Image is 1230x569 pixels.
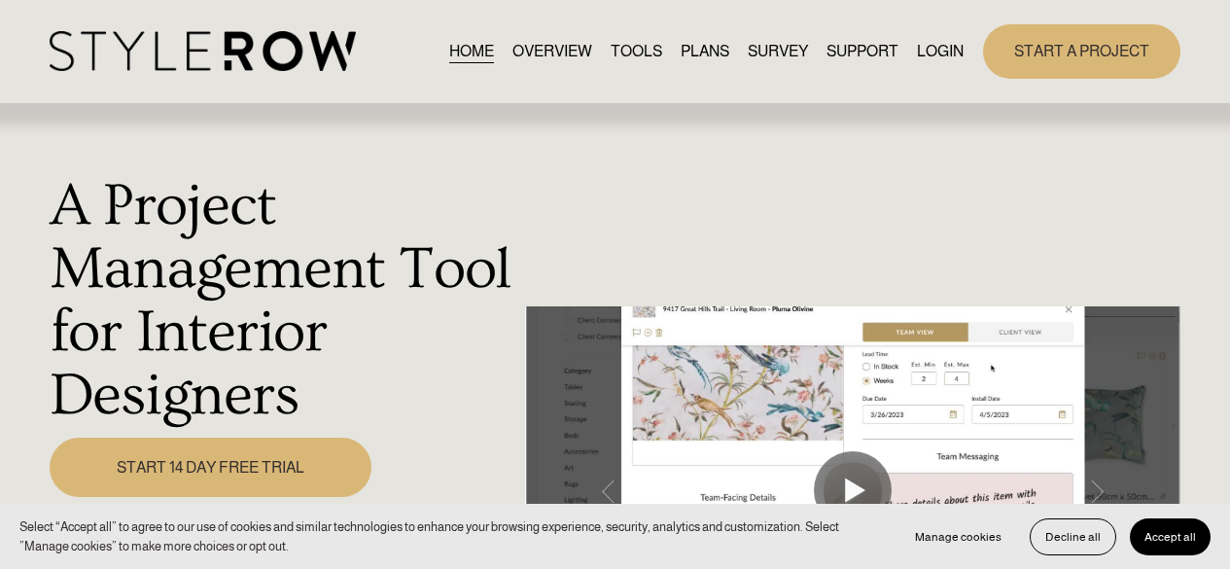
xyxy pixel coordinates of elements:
[611,38,662,64] a: TOOLS
[512,38,592,64] a: OVERVIEW
[1030,518,1116,555] button: Decline all
[50,174,515,427] h1: A Project Management Tool for Interior Designers
[449,38,494,64] a: HOME
[900,518,1016,555] button: Manage cookies
[814,451,892,529] button: Play
[826,40,898,63] span: SUPPORT
[681,38,729,64] a: PLANS
[983,24,1180,78] a: START A PROJECT
[19,517,881,555] p: Select “Accept all” to agree to our use of cookies and similar technologies to enhance your brows...
[1130,518,1211,555] button: Accept all
[917,38,964,64] a: LOGIN
[50,438,372,497] a: START 14 DAY FREE TRIAL
[748,38,808,64] a: SURVEY
[1045,530,1101,544] span: Decline all
[826,38,898,64] a: folder dropdown
[1144,530,1196,544] span: Accept all
[50,31,356,71] img: StyleRow
[915,530,1002,544] span: Manage cookies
